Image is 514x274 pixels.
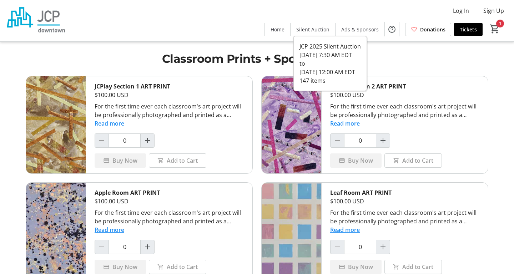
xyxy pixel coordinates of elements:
span: Donations [420,26,445,33]
div: Leaf Room ART PRINT [330,188,479,197]
input: JCPlay Section 2 ART PRINT Quantity [344,133,376,148]
div: to [299,59,361,68]
button: Read more [330,119,360,128]
button: Sign Up [478,5,510,16]
span: Tickets [460,26,477,33]
div: $100.00 USD [95,91,244,99]
img: Jewish Community Project's Logo [4,3,68,39]
button: Cart [488,22,501,35]
span: Ads & Sponsors [341,26,379,33]
div: For the first time ever each classroom's art project will be professionally photographed and prin... [95,102,244,119]
button: Read more [95,225,124,234]
input: Apple Room ART PRINT Quantity [109,240,141,254]
a: Ads & Sponsors [336,23,384,36]
button: Increment by one [376,134,390,147]
button: Increment by one [141,134,154,147]
a: Donations [405,23,451,36]
div: For the first time ever each classroom's art project will be professionally photographed and prin... [330,208,479,225]
div: JCP 2025 Silent Auction [299,42,361,51]
div: 147 items [299,76,361,85]
div: [DATE] 7:30 AM EDT [299,51,361,59]
img: JCPlay Section 1 ART PRINT [26,76,86,173]
div: Apple Room ART PRINT [95,188,244,197]
button: Increment by one [141,240,154,254]
div: For the first time ever each classroom's art project will be professionally photographed and prin... [330,102,479,119]
div: $100.00 USD [330,197,479,205]
span: Log In [453,6,469,15]
button: Log In [447,5,475,16]
div: JCPlay Section 2 ART PRINT [330,82,479,91]
button: Help [385,22,399,36]
img: JCPlay Section 2 ART PRINT [262,76,321,173]
span: Silent Auction [296,26,329,33]
a: Tickets [454,23,483,36]
div: $100.00 USD [95,197,244,205]
button: Read more [95,119,124,128]
button: Read more [330,225,360,234]
button: Increment by one [376,240,390,254]
span: Home [271,26,284,33]
div: JCPlay Section 1 ART PRINT [95,82,244,91]
input: JCPlay Section 1 ART PRINT Quantity [109,133,141,148]
div: [DATE] 12:00 AM EDT [299,68,361,76]
h1: Classroom Prints + Sponsorships [26,50,488,67]
span: Sign Up [483,6,504,15]
input: Leaf Room ART PRINT Quantity [344,240,376,254]
a: Home [265,23,290,36]
div: For the first time ever each classroom's art project will be professionally photographed and prin... [95,208,244,225]
a: Silent Auction [291,23,335,36]
div: $100.00 USD [330,91,479,99]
